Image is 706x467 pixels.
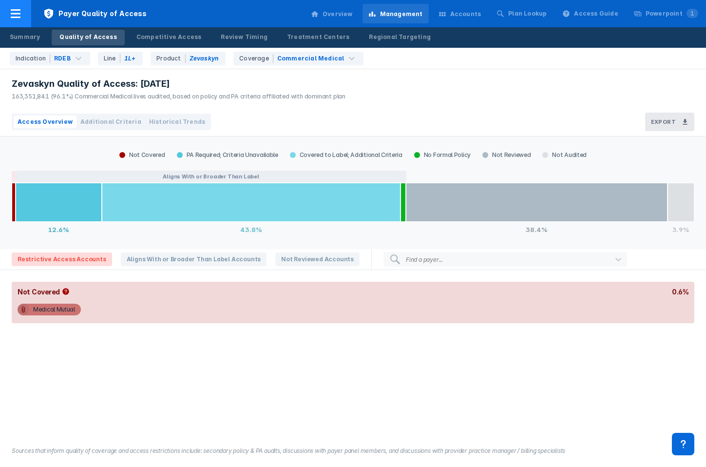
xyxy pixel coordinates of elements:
[380,10,423,19] div: Management
[54,54,71,63] div: RDEB
[10,33,40,41] div: Summary
[574,9,618,18] div: Access Guide
[149,117,205,126] span: Historical Trends
[450,10,481,19] div: Accounts
[14,116,76,128] button: Access Overview
[287,33,349,41] div: Treatment Centers
[279,30,357,45] a: Treatment Centers
[59,33,116,41] div: Quality of Access
[672,288,688,296] div: 0.6%
[145,116,209,128] button: Historical Trends
[98,52,143,65] div: 1L+ is the only option
[18,117,73,126] span: Access Overview
[18,288,72,296] div: Not Covered
[369,33,431,41] div: Regional Targeting
[668,222,694,237] div: 3.9%
[323,10,353,19] div: Overview
[646,9,698,18] div: Powerpoint
[102,222,401,237] div: 43.8%
[16,54,50,63] div: Indication
[536,151,592,159] div: Not Audited
[275,253,360,266] span: Not Reviewed Accounts
[305,4,359,23] a: Overview
[406,222,668,237] div: 38.4%
[277,54,344,63] div: Commercial Medical
[52,30,124,45] a: Quality of Access
[12,253,112,266] span: Restrictive Access Accounts
[114,151,171,159] div: Not Covered
[136,33,202,41] div: Competitive Access
[12,92,345,101] div: 163,351,841 (96.1%) Commercial Medical lives audited, based on policy and PA criteria affiliated ...
[221,33,267,41] div: Review Timing
[2,30,48,45] a: Summary
[651,118,676,125] h3: Export
[284,151,408,159] div: Covered to Label; Additional Criteria
[16,222,101,237] div: 12.6%
[80,117,141,126] span: Additional Criteria
[408,151,477,159] div: No Formal Policy
[129,30,210,45] a: Competitive Access
[687,9,698,18] span: 1
[213,30,275,45] a: Review Timing
[239,54,273,63] div: Coverage
[406,256,443,263] div: Find a payer...
[12,78,170,90] span: Zevaskyn Quality of Access: [DATE]
[477,151,536,159] div: Not Reviewed
[171,151,284,159] div: PA Required; Criteria Unavailable
[508,9,547,18] div: Plan Lookup
[12,447,694,455] figcaption: Sources that inform quality of coverage and access restrictions include: secondary policy & PA au...
[33,304,75,315] div: Medical Mutual
[76,116,145,128] button: Additional Criteria
[363,4,429,23] a: Management
[16,171,406,182] button: Aligns With or Broader Than Label
[672,433,694,455] div: Contact Support
[121,253,267,266] span: Aligns With or Broader Than Label Accounts
[361,30,439,45] a: Regional Targeting
[645,113,694,131] button: Export
[151,52,226,65] div: Zevaskyn is the only option
[433,4,487,23] a: Accounts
